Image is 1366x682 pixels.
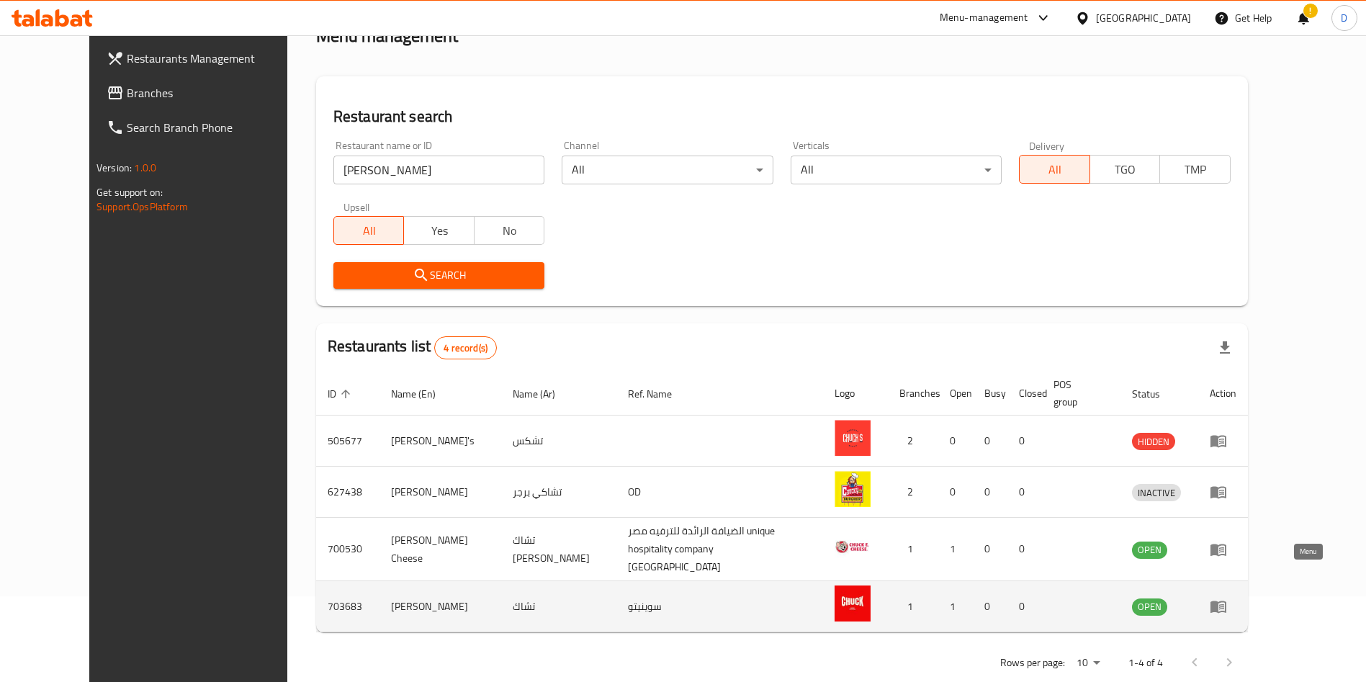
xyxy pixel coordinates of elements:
span: 4 record(s) [435,341,496,355]
span: Status [1132,385,1179,403]
td: 1 [938,518,973,581]
button: All [1019,155,1090,184]
div: [GEOGRAPHIC_DATA] [1096,10,1191,26]
td: تشاك [PERSON_NAME] [501,518,616,581]
img: Chuck E. Cheese [835,529,871,565]
div: Export file [1208,331,1242,365]
td: 0 [973,581,1007,632]
td: تشكس [501,416,616,467]
span: Get support on: [96,183,163,202]
span: 1.0.0 [134,158,156,177]
div: Rows per page: [1071,652,1105,674]
td: 1 [938,581,973,632]
a: Support.OpsPlatform [96,197,188,216]
label: Delivery [1029,140,1065,151]
td: 0 [1007,416,1042,467]
button: TMP [1159,155,1231,184]
td: 2 [888,416,938,467]
td: الضيافة الرائدة للترفيه مصر unique hospitality company [GEOGRAPHIC_DATA] [616,518,823,581]
span: INACTIVE [1132,485,1181,501]
div: Total records count [434,336,497,359]
td: 0 [938,416,973,467]
td: 0 [973,416,1007,467]
td: 0 [1007,581,1042,632]
h2: Menu management [316,24,458,48]
table: enhanced table [316,372,1248,632]
td: سوينيتو [616,581,823,632]
a: Search Branch Phone [95,110,318,145]
span: TMP [1166,159,1225,180]
span: HIDDEN [1132,434,1175,450]
td: 0 [973,518,1007,581]
th: Closed [1007,372,1042,416]
button: No [474,216,545,245]
img: Chuck's [835,420,871,456]
h2: Restaurants list [328,336,497,359]
span: Version: [96,158,132,177]
span: All [340,220,399,241]
a: Branches [95,76,318,110]
span: OPEN [1132,598,1167,615]
td: تشاكي برجر [501,467,616,518]
span: ID [328,385,355,403]
div: Menu [1210,432,1236,449]
td: OD [616,467,823,518]
td: 0 [1007,467,1042,518]
button: TGO [1089,155,1161,184]
img: CHUCK [835,585,871,622]
td: 0 [1007,518,1042,581]
span: Search [345,266,534,284]
p: Rows per page: [1000,654,1065,672]
td: 1 [888,581,938,632]
span: Name (Ar) [513,385,574,403]
div: All [562,156,773,184]
span: TGO [1096,159,1155,180]
td: 505677 [316,416,379,467]
button: Search [333,262,545,289]
span: Yes [410,220,469,241]
th: Branches [888,372,938,416]
button: Yes [403,216,475,245]
span: D [1341,10,1347,26]
td: 703683 [316,581,379,632]
span: No [480,220,539,241]
td: [PERSON_NAME] Cheese [379,518,502,581]
input: Search for restaurant name or ID.. [333,156,545,184]
td: 2 [888,467,938,518]
span: Ref. Name [628,385,691,403]
td: [PERSON_NAME] [379,581,502,632]
div: Menu-management [940,9,1028,27]
div: Menu [1210,541,1236,558]
th: Open [938,372,973,416]
td: 0 [938,467,973,518]
td: تشاك [501,581,616,632]
p: 1-4 of 4 [1128,654,1163,672]
td: 627438 [316,467,379,518]
span: Restaurants Management [127,50,306,67]
span: Branches [127,84,306,102]
span: POS group [1053,376,1103,410]
td: 700530 [316,518,379,581]
div: OPEN [1132,542,1167,559]
td: 1 [888,518,938,581]
th: Action [1198,372,1248,416]
label: Upsell [343,202,370,212]
th: Busy [973,372,1007,416]
td: 0 [973,467,1007,518]
div: Menu [1210,483,1236,501]
th: Logo [823,372,888,416]
img: Chucky Burger [835,471,871,507]
a: Restaurants Management [95,41,318,76]
span: All [1025,159,1084,180]
span: OPEN [1132,542,1167,558]
span: Search Branch Phone [127,119,306,136]
button: All [333,216,405,245]
h2: Restaurant search [333,106,1231,127]
td: [PERSON_NAME]'s [379,416,502,467]
td: [PERSON_NAME] [379,467,502,518]
span: Name (En) [391,385,454,403]
div: All [791,156,1002,184]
